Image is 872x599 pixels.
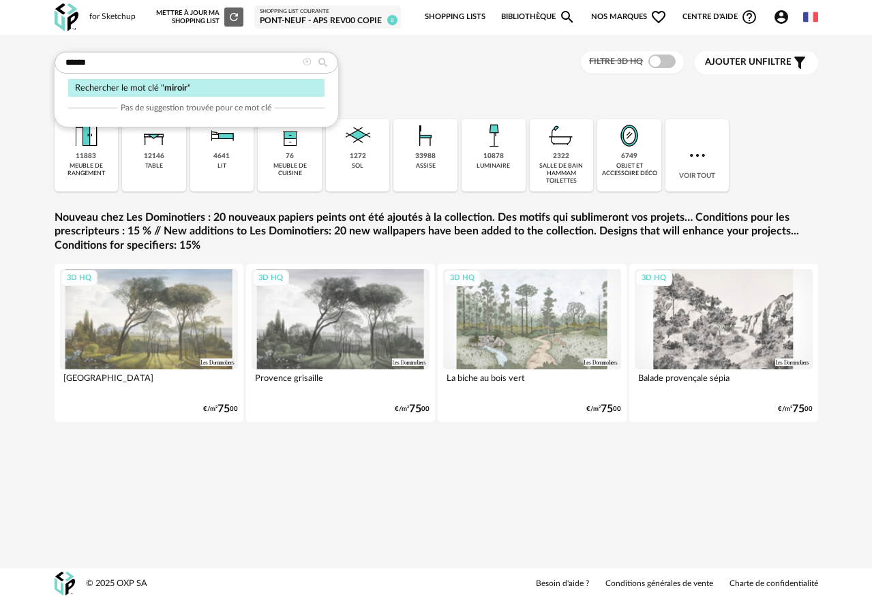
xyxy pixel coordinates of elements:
[545,119,577,152] img: Salle%20de%20bain.png
[501,3,576,31] a: BibliothèqueMagnify icon
[262,162,318,178] div: meuble de cuisine
[477,162,510,170] div: luminaire
[792,55,808,71] span: Filter icon
[773,9,796,25] span: Account Circle icon
[55,3,78,31] img: OXP
[350,152,366,161] div: 1272
[601,405,613,414] span: 75
[55,572,75,596] img: OXP
[477,119,510,152] img: Luminaire.png
[695,51,818,74] button: Ajouter unfiltre Filter icon
[741,9,757,25] span: Help Circle Outline icon
[534,162,590,185] div: salle de bain hammam toilettes
[76,152,96,161] div: 11883
[138,119,170,152] img: Table.png
[650,9,667,25] span: Heart Outline icon
[60,369,238,397] div: [GEOGRAPHIC_DATA]
[352,162,363,170] div: sol
[217,162,226,170] div: lit
[203,405,238,414] div: €/m² 00
[586,405,621,414] div: €/m² 00
[252,270,289,287] div: 3D HQ
[387,15,397,25] span: 8
[217,405,230,414] span: 75
[70,119,102,152] img: Meuble%20de%20rangement.png
[416,162,436,170] div: assise
[613,119,646,152] img: Miroir.png
[273,119,306,152] img: Rangement.png
[55,264,243,422] a: 3D HQ [GEOGRAPHIC_DATA] €/m²7500
[213,152,230,161] div: 4641
[792,405,805,414] span: 75
[59,162,115,178] div: meuble de rangement
[61,270,97,287] div: 3D HQ
[438,264,627,422] a: 3D HQ La biche au bois vert €/m²7500
[559,9,575,25] span: Magnify icon
[605,579,713,589] a: Conditions générales de vente
[395,405,430,414] div: €/m² 00
[635,270,672,287] div: 3D HQ
[260,8,395,15] div: Shopping List courante
[591,3,667,31] span: Nos marques
[415,152,436,161] div: 33988
[89,12,136,22] div: for Sketchup
[601,162,657,178] div: objet et accessoire déco
[252,369,430,397] div: Provence grisaille
[682,9,758,25] span: Centre d'aideHelp Circle Outline icon
[443,369,621,397] div: La biche au bois vert
[68,79,325,97] div: Rechercher le mot clé " "
[86,578,147,589] div: © 2025 OXP SA
[687,144,708,166] img: more.7b13dc1.svg
[156,7,243,27] div: Mettre à jour ma Shopping List
[144,152,164,161] div: 12146
[621,152,637,161] div: 6749
[705,57,792,68] span: filtre
[730,579,818,589] a: Charte de confidentialité
[778,405,813,414] div: €/m² 00
[444,270,481,287] div: 3D HQ
[705,57,762,67] span: Ajouter un
[145,162,163,170] div: table
[483,152,504,161] div: 10878
[773,9,790,25] span: Account Circle icon
[246,264,435,422] a: 3D HQ Provence grisaille €/m²7500
[55,211,818,253] a: Nouveau chez Les Dominotiers : 20 nouveaux papiers peints ont été ajoutés à la collection. Des mo...
[629,264,818,422] a: 3D HQ Balade provençale sépia €/m²7500
[286,152,294,161] div: 76
[260,16,395,27] div: Pont-Neuf - APS Rev00 copie
[342,119,374,152] img: Sol.png
[553,152,569,161] div: 2322
[425,3,485,31] a: Shopping Lists
[228,14,240,20] span: Refresh icon
[665,119,730,191] div: Voir tout
[164,84,187,92] span: miroir
[589,57,643,65] span: Filtre 3D HQ
[635,369,813,397] div: Balade provençale sépia
[260,8,395,26] a: Shopping List courante Pont-Neuf - APS Rev00 copie 8
[803,10,818,25] img: fr
[409,119,442,152] img: Assise.png
[205,119,238,152] img: Literie.png
[409,405,421,414] span: 75
[536,579,589,589] a: Besoin d'aide ?
[121,102,271,113] span: Pas de suggestion trouvée pour ce mot clé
